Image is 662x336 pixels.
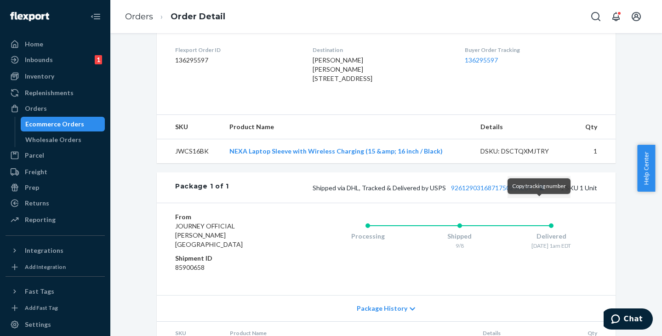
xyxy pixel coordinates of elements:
div: Orders [25,104,47,113]
span: Package History [357,304,407,313]
th: Qty [574,115,616,139]
div: Package 1 of 1 [175,182,229,194]
a: 9261290316871750256239 [451,184,532,192]
a: Ecommerce Orders [21,117,105,131]
a: Add Fast Tag [6,302,105,313]
th: Product Name [222,115,473,139]
dt: From [175,212,285,222]
img: Flexport logo [10,12,49,21]
th: Details [473,115,574,139]
th: SKU [157,115,222,139]
a: Wholesale Orders [21,132,105,147]
a: Orders [6,101,105,116]
button: Fast Tags [6,284,105,299]
button: Integrations [6,243,105,258]
a: Add Integration [6,262,105,273]
a: Freight [6,165,105,179]
div: Wholesale Orders [25,135,81,144]
a: Inbounds1 [6,52,105,67]
div: Returns [25,199,49,208]
a: 136295597 [465,56,498,64]
div: Prep [25,183,39,192]
td: 1 [574,139,616,164]
div: Delivered [505,232,597,241]
div: [DATE] 1am EDT [505,242,597,250]
dt: Flexport Order ID [175,46,298,54]
div: Inbounds [25,55,53,64]
div: DSKU: DSCTQXMJTRY [480,147,567,156]
a: Inventory [6,69,105,84]
a: Home [6,37,105,51]
div: Parcel [25,151,44,160]
div: 1 SKU 1 Unit [229,182,597,194]
button: Help Center [637,145,655,192]
a: Reporting [6,212,105,227]
button: Open Search Box [587,7,605,26]
span: Shipped via DHL, Tracked & Delivered by USPS [313,184,548,192]
a: NEXA Laptop Sleeve with Wireless Charging (15 &amp; 16 inch / Black) [229,147,443,155]
ol: breadcrumbs [118,3,233,30]
a: Replenishments [6,85,105,100]
iframe: Opens a widget where you can chat to one of our agents [604,308,653,331]
a: Order Detail [171,11,225,22]
dt: Destination [313,46,450,54]
div: Shipped [414,232,506,241]
div: Settings [25,320,51,329]
div: Fast Tags [25,287,54,296]
div: Integrations [25,246,63,255]
div: Reporting [25,215,56,224]
div: Home [25,40,43,49]
div: Ecommerce Orders [25,120,84,129]
div: Processing [322,232,414,241]
div: Inventory [25,72,54,81]
dt: Buyer Order Tracking [465,46,597,54]
span: Copy tracking number [512,182,566,189]
dd: 136295597 [175,56,298,65]
div: 1 [95,55,102,64]
button: Open account menu [627,7,645,26]
dd: 85900658 [175,263,285,272]
a: Settings [6,317,105,332]
a: Orders [125,11,153,22]
dt: Shipment ID [175,254,285,263]
span: JOURNEY OFFICIAL [PERSON_NAME][GEOGRAPHIC_DATA] [175,222,243,248]
a: Prep [6,180,105,195]
div: Replenishments [25,88,74,97]
button: Close Navigation [86,7,105,26]
a: Parcel [6,148,105,163]
td: JWCS16BK [157,139,222,164]
div: Add Fast Tag [25,304,58,312]
div: 9/8 [414,242,506,250]
div: Add Integration [25,263,66,271]
div: Freight [25,167,47,177]
button: Open notifications [607,7,625,26]
a: Returns [6,196,105,211]
span: [PERSON_NAME] [PERSON_NAME] [STREET_ADDRESS] [313,56,372,82]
